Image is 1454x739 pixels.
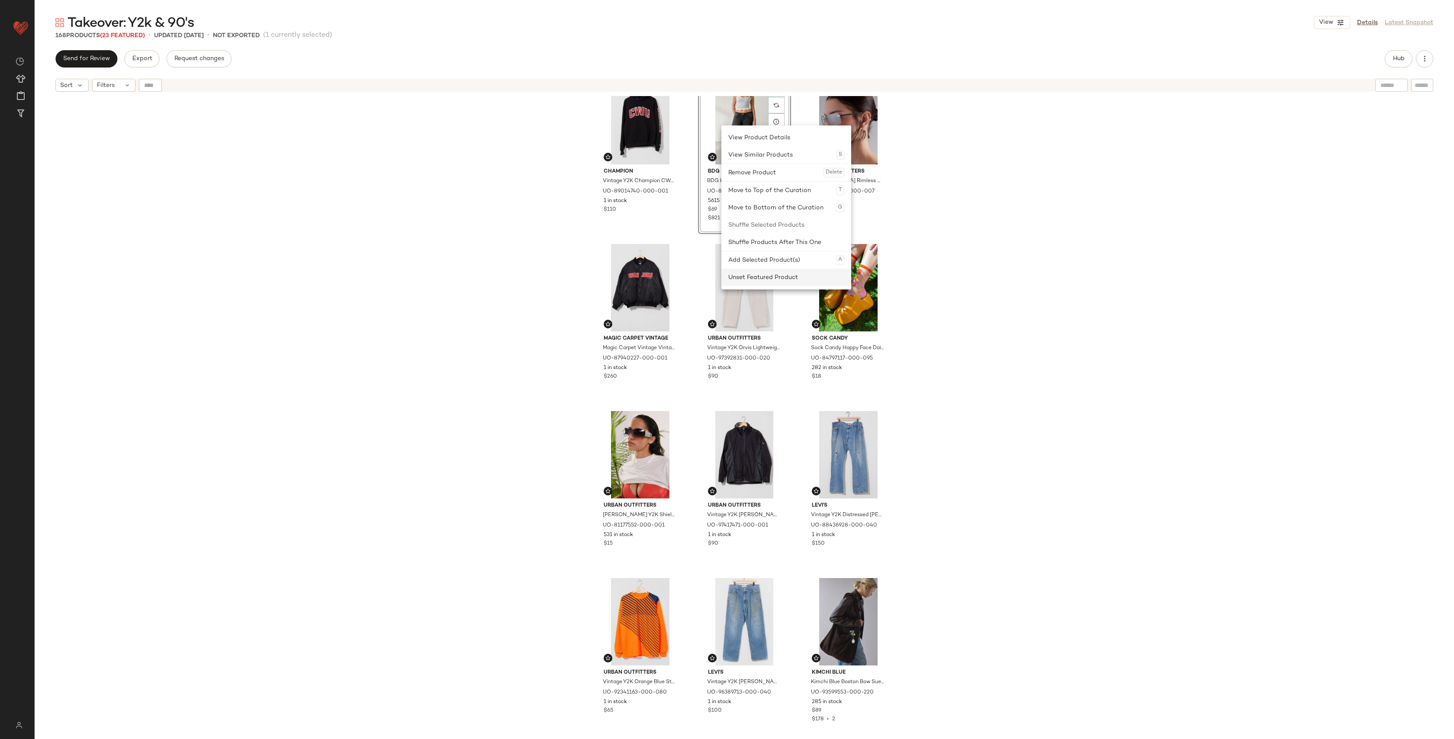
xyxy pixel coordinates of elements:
[707,522,768,530] span: UO-97417471-000-001
[811,689,874,697] span: UO-93599553-000-220
[604,669,677,677] span: Urban Outfitters
[708,531,731,539] span: 1 in stock
[814,655,819,661] img: svg%3e
[148,30,151,41] span: •
[708,707,722,715] span: $100
[604,502,677,510] span: Urban Outfitters
[710,321,715,327] img: svg%3e
[1314,16,1350,29] button: View
[811,355,873,363] span: UO-84797117-000-095
[55,32,66,39] span: 168
[604,373,617,381] span: $260
[811,344,884,352] span: Sock Candy Happy Face Daisy Sheer Sock, Women's at Urban Outfitters
[597,244,684,331] img: 87940227_001_m
[124,50,159,67] button: Export
[68,15,194,32] span: Takeover: Y2k & 90's
[174,55,224,62] span: Request changes
[707,689,771,697] span: UO-96389713-000-040
[836,186,844,195] div: T
[812,669,885,677] span: Kimchi Blue
[12,19,29,36] img: heart_red.DM2ytmEG.svg
[774,103,779,108] img: svg%3e
[97,81,115,90] span: Filters
[728,199,844,216] div: Move to Bottom of the Curation
[597,411,684,498] img: 81177552_001_b
[263,30,332,41] span: (1 currently selected)
[604,168,677,176] span: Champion
[812,335,885,343] span: Sock Candy
[708,364,731,372] span: 1 in stock
[604,540,613,548] span: $15
[708,698,731,706] span: 1 in stock
[728,129,844,146] div: View Product Details
[707,188,771,196] span: UO-89297493-000-001
[701,411,788,498] img: 97417471_001_m
[603,188,668,196] span: UO-89014740-000-001
[836,203,844,212] div: G
[1319,19,1333,26] span: View
[811,511,884,519] span: Vintage Y2K Distressed [PERSON_NAME]'s Original 501 Button Fly Jeans in Blue, Men's at Urban Outf...
[132,55,152,62] span: Export
[63,55,110,62] span: Send for Review
[167,50,232,67] button: Request changes
[603,355,667,363] span: UO-87940227-000-001
[60,81,73,90] span: Sort
[604,707,613,715] span: $65
[708,373,718,381] span: $90
[812,364,842,372] span: 282 in stock
[710,154,715,160] img: svg%3e
[708,540,718,548] span: $90
[707,511,780,519] span: Vintage Y2K [PERSON_NAME] Black Gray Windbreaker Jacket in Black, Men's at Urban Outfitters
[708,335,781,343] span: Urban Outfitters
[603,344,676,352] span: Magic Carpet Vintage Vintage Y2K [PERSON_NAME] Out [PERSON_NAME] Jacket in Black, Men's at Urban ...
[707,355,770,363] span: UO-97392831-000-020
[605,321,611,327] img: svg%3e
[707,344,780,352] span: Vintage Y2K Orvis Lightweight Distressed Zip Off Travel Pants in Brown, Men's at Urban Outfitters
[811,678,884,686] span: Kimchi Blue Boston Bow Suede Hobo Bag in Chocolate Brown, Women's at Urban Outfitters
[812,531,835,539] span: 1 in stock
[805,411,892,498] img: 88436928_040_m
[710,655,715,661] img: svg%3e
[16,57,24,66] img: svg%3e
[55,18,64,27] img: svg%3e
[603,689,667,697] span: UO-92341163-000-080
[603,522,665,530] span: UO-81177552-000-001
[207,30,209,41] span: •
[814,321,819,327] img: svg%3e
[728,269,844,286] div: Unset Featured Product
[604,206,616,214] span: $110
[812,717,824,722] span: $178
[55,50,117,67] button: Send for Review
[728,146,844,164] div: View Similar Products
[811,522,877,530] span: UO-88436928-000-040
[708,669,781,677] span: Levi's
[728,251,844,269] div: Add Selected Product(s)
[728,164,844,181] div: Remove Product
[701,244,788,331] img: 97392831_020_m
[604,364,627,372] span: 1 in stock
[597,578,684,665] img: 92341163_080_m
[603,511,676,519] span: [PERSON_NAME] Y2K Shield Sunglasses in Black, Women's at Urban Outfitters
[604,197,627,205] span: 1 in stock
[55,31,145,40] div: Products
[812,373,821,381] span: $18
[605,154,611,160] img: svg%3e
[812,540,825,548] span: $150
[213,31,260,40] p: Not Exported
[728,234,844,251] div: Shuffle Products After This One
[604,531,633,539] span: 531 in stock
[728,216,844,234] div: Shuffle Selected Products
[836,255,844,265] div: A
[10,722,27,729] img: svg%3e
[604,698,627,706] span: 1 in stock
[824,168,844,177] div: Delete
[605,655,611,661] img: svg%3e
[604,335,677,343] span: Magic Carpet Vintage
[814,488,819,494] img: svg%3e
[603,177,676,185] span: Vintage Y2K Champion CWU Black Spell Out Graphic Hoodie Pullover Sweatshirt in Black, Men's at Ur...
[100,32,145,39] span: (23 Featured)
[812,502,885,510] span: Levi's
[708,502,781,510] span: Urban Outfitters
[832,717,835,722] span: 2
[707,177,780,185] span: BDG Kayla Low-Rise [PERSON_NAME] in Black, Women's at Urban Outfitters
